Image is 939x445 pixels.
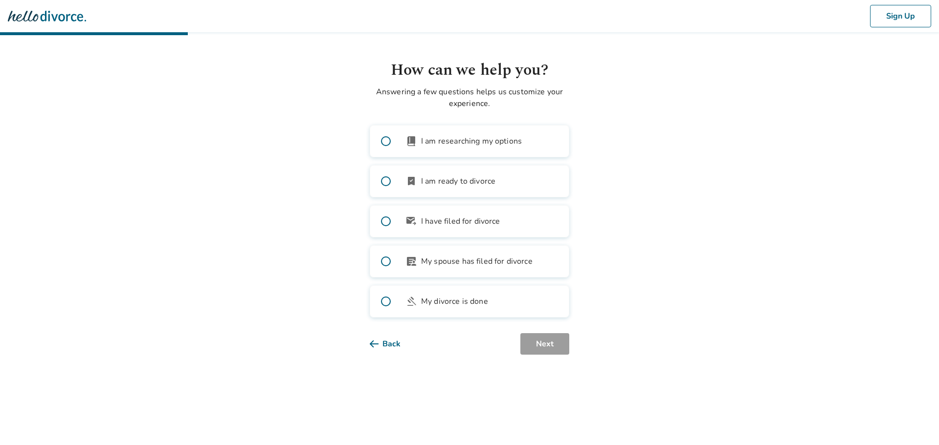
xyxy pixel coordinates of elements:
[405,175,417,187] span: bookmark_check
[421,175,495,187] span: I am ready to divorce
[421,135,522,147] span: I am researching my options
[421,255,533,267] span: My spouse has filed for divorce
[520,333,569,355] button: Next
[405,135,417,147] span: book_2
[421,296,488,307] span: My divorce is done
[370,86,569,109] p: Answering a few questions helps us customize your experience.
[370,59,569,82] h1: How can we help you?
[405,215,417,227] span: outgoing_mail
[870,5,931,27] button: Sign Up
[8,6,86,26] img: Hello Divorce Logo
[421,215,500,227] span: I have filed for divorce
[405,255,417,267] span: article_person
[405,296,417,307] span: gavel
[890,398,939,445] iframe: Chat Widget
[370,333,416,355] button: Back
